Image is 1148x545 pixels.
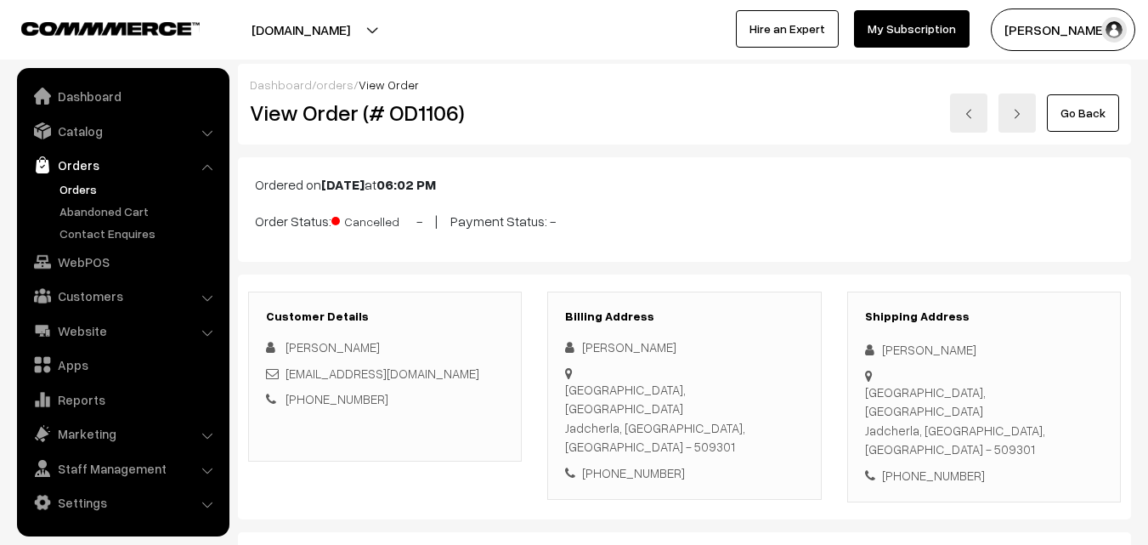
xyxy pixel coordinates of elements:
[266,309,504,324] h3: Customer Details
[250,77,312,92] a: Dashboard
[55,180,223,198] a: Orders
[736,10,839,48] a: Hire an Expert
[865,340,1103,360] div: [PERSON_NAME]
[964,109,974,119] img: left-arrow.png
[21,281,223,311] a: Customers
[565,463,803,483] div: [PHONE_NUMBER]
[55,224,223,242] a: Contact Enquires
[192,9,410,51] button: [DOMAIN_NAME]
[331,208,416,230] span: Cancelled
[321,176,365,193] b: [DATE]
[21,81,223,111] a: Dashboard
[286,366,479,381] a: [EMAIL_ADDRESS][DOMAIN_NAME]
[21,418,223,449] a: Marketing
[854,10,970,48] a: My Subscription
[250,76,1119,94] div: / /
[21,349,223,380] a: Apps
[865,466,1103,485] div: [PHONE_NUMBER]
[286,339,380,355] span: [PERSON_NAME]
[1012,109,1022,119] img: right-arrow.png
[865,309,1103,324] h3: Shipping Address
[21,315,223,346] a: Website
[255,208,1114,231] p: Order Status: - | Payment Status: -
[21,17,170,37] a: COMMMERCE
[991,9,1135,51] button: [PERSON_NAME]
[565,338,803,357] div: [PERSON_NAME]
[55,202,223,220] a: Abandoned Cart
[250,99,523,126] h2: View Order (# OD1106)
[1101,17,1127,43] img: user
[865,383,1103,459] div: [GEOGRAPHIC_DATA], [GEOGRAPHIC_DATA] Jadcherla, [GEOGRAPHIC_DATA], [GEOGRAPHIC_DATA] - 509301
[316,77,353,92] a: orders
[21,150,223,180] a: Orders
[255,174,1114,195] p: Ordered on at
[21,384,223,415] a: Reports
[21,116,223,146] a: Catalog
[359,77,419,92] span: View Order
[21,22,200,35] img: COMMMERCE
[21,487,223,518] a: Settings
[21,453,223,484] a: Staff Management
[286,391,388,406] a: [PHONE_NUMBER]
[1047,94,1119,132] a: Go Back
[565,309,803,324] h3: Billing Address
[565,380,803,457] div: [GEOGRAPHIC_DATA], [GEOGRAPHIC_DATA] Jadcherla, [GEOGRAPHIC_DATA], [GEOGRAPHIC_DATA] - 509301
[21,247,223,277] a: WebPOS
[376,176,436,193] b: 06:02 PM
